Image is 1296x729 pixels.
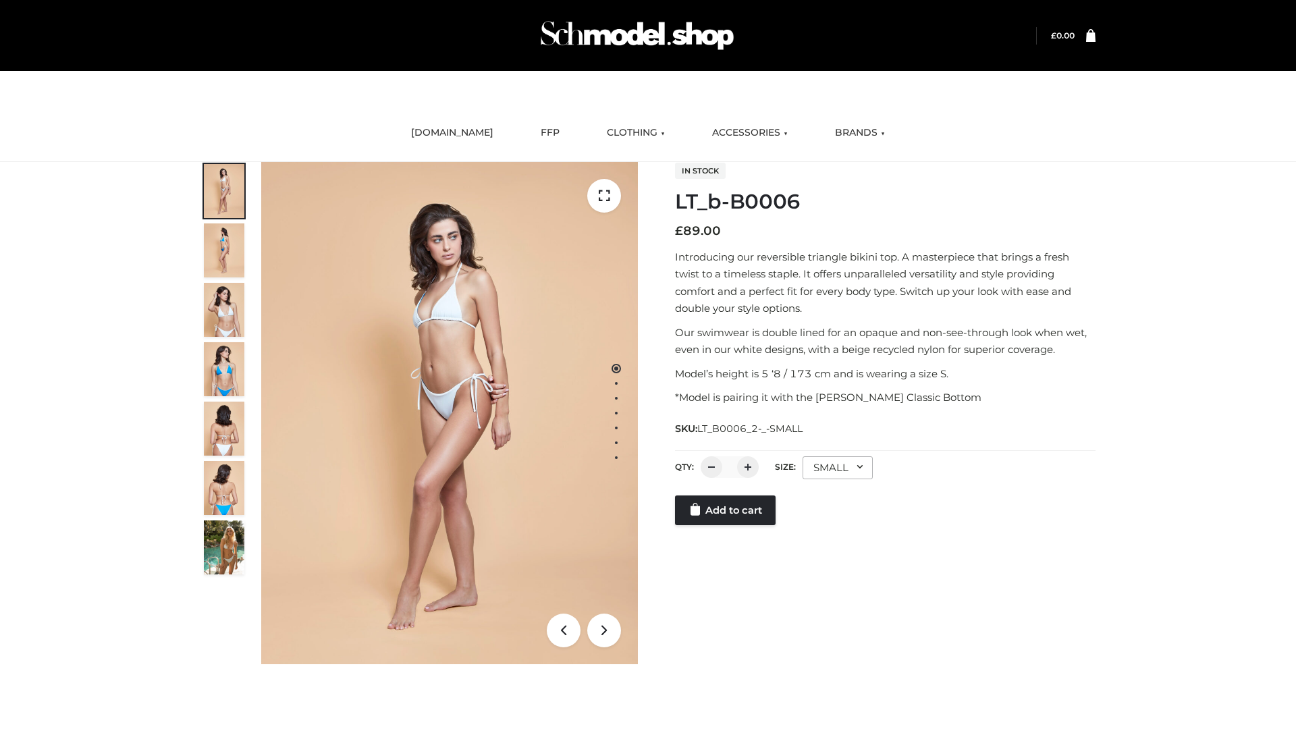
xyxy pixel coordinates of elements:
span: £ [675,223,683,238]
span: In stock [675,163,726,179]
p: Introducing our reversible triangle bikini top. A masterpiece that brings a fresh twist to a time... [675,248,1096,317]
a: FFP [531,118,570,148]
a: Add to cart [675,495,776,525]
img: ArielClassicBikiniTop_CloudNine_AzureSky_OW114ECO_4-scaled.jpg [204,342,244,396]
span: SKU: [675,421,804,437]
p: Our swimwear is double lined for an opaque and non-see-through look when wet, even in our white d... [675,324,1096,358]
img: ArielClassicBikiniTop_CloudNine_AzureSky_OW114ECO_7-scaled.jpg [204,402,244,456]
a: [DOMAIN_NAME] [401,118,504,148]
img: Schmodel Admin 964 [536,9,738,62]
p: Model’s height is 5 ‘8 / 173 cm and is wearing a size S. [675,365,1096,383]
p: *Model is pairing it with the [PERSON_NAME] Classic Bottom [675,389,1096,406]
a: CLOTHING [597,118,675,148]
div: SMALL [803,456,873,479]
img: ArielClassicBikiniTop_CloudNine_AzureSky_OW114ECO_8-scaled.jpg [204,461,244,515]
img: ArielClassicBikiniTop_CloudNine_AzureSky_OW114ECO_1 [261,162,638,664]
img: ArielClassicBikiniTop_CloudNine_AzureSky_OW114ECO_2-scaled.jpg [204,223,244,277]
label: QTY: [675,462,694,472]
h1: LT_b-B0006 [675,190,1096,214]
bdi: 0.00 [1051,30,1075,40]
span: £ [1051,30,1056,40]
label: Size: [775,462,796,472]
img: Arieltop_CloudNine_AzureSky2.jpg [204,520,244,574]
span: LT_B0006_2-_-SMALL [697,423,803,435]
a: £0.00 [1051,30,1075,40]
a: BRANDS [825,118,895,148]
a: ACCESSORIES [702,118,798,148]
img: ArielClassicBikiniTop_CloudNine_AzureSky_OW114ECO_1-scaled.jpg [204,164,244,218]
bdi: 89.00 [675,223,721,238]
img: ArielClassicBikiniTop_CloudNine_AzureSky_OW114ECO_3-scaled.jpg [204,283,244,337]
